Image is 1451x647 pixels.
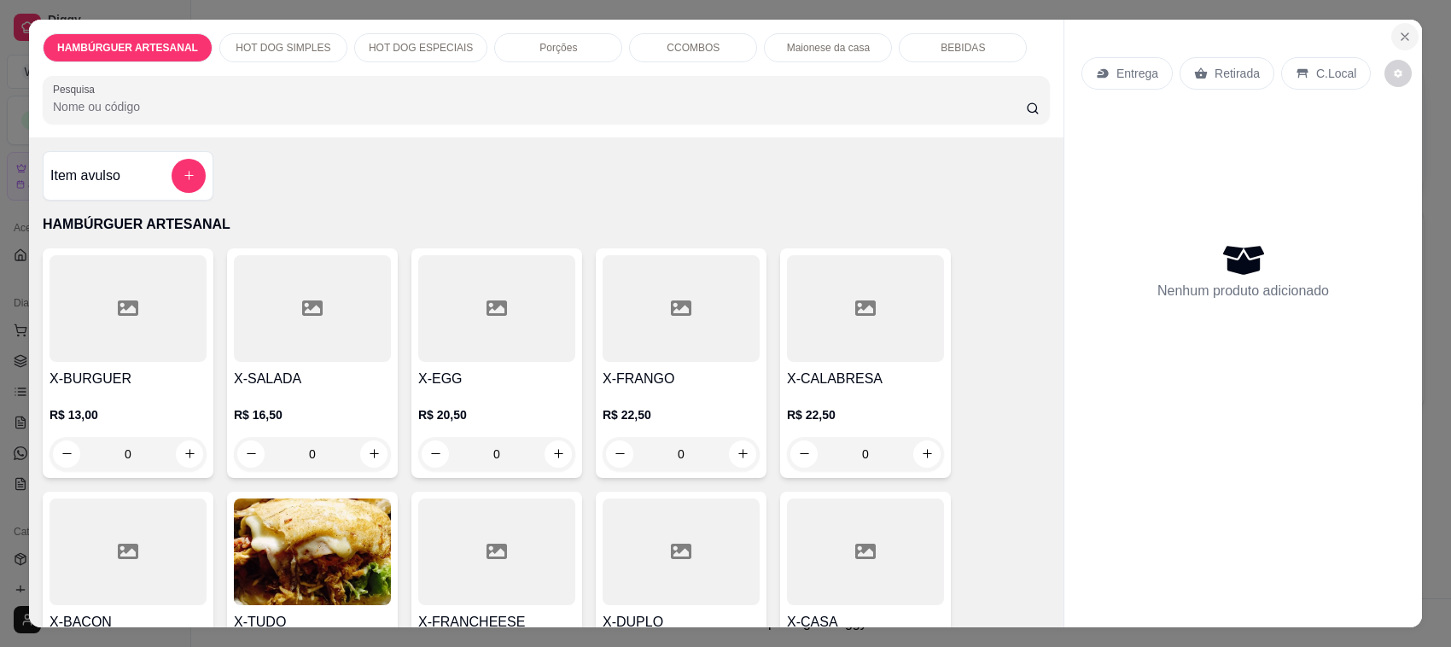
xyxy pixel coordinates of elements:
[50,406,207,423] p: R$ 13,00
[667,41,720,55] p: CCOMBOS
[1384,60,1412,87] button: decrease-product-quantity
[1215,65,1260,82] p: Retirada
[603,406,760,423] p: R$ 22,50
[43,214,1050,235] p: HAMBÚRGUER ARTESANAL
[234,406,391,423] p: R$ 16,50
[234,498,391,605] img: product-image
[418,369,575,389] h4: X-EGG
[234,612,391,632] h4: X-TUDO
[57,41,198,55] p: HAMBÚRGUER ARTESANAL
[50,166,120,186] h4: Item avulso
[234,369,391,389] h4: X-SALADA
[787,612,944,632] h4: X-CASA
[941,41,985,55] p: BEBIDAS
[1116,65,1158,82] p: Entrega
[418,406,575,423] p: R$ 20,50
[787,369,944,389] h4: X-CALABRESA
[787,41,870,55] p: Maionese da casa
[1157,281,1329,301] p: Nenhum produto adicionado
[787,406,944,423] p: R$ 22,50
[1316,65,1356,82] p: C.Local
[50,369,207,389] h4: X-BURGUER
[53,82,101,96] label: Pesquisa
[369,41,473,55] p: HOT DOG ESPECIAIS
[603,369,760,389] h4: X-FRANGO
[236,41,330,55] p: HOT DOG SIMPLES
[1391,23,1419,50] button: Close
[53,98,1026,115] input: Pesquisa
[539,41,577,55] p: Porções
[50,612,207,632] h4: X-BACON
[172,159,206,193] button: add-separate-item
[603,612,760,632] h4: X-DUPLO
[418,612,575,632] h4: X-FRANCHEESE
